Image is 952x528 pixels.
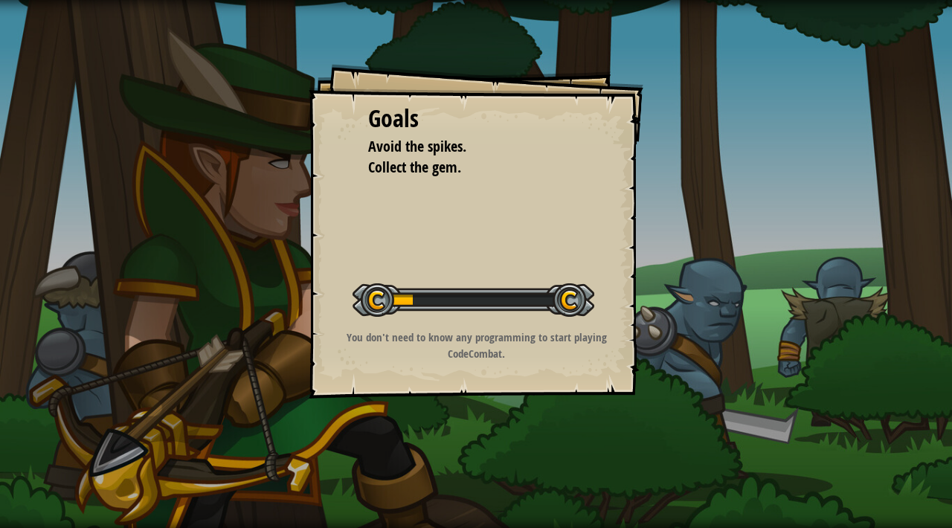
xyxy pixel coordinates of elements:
p: You don't need to know any programming to start playing CodeCombat. [327,329,625,361]
div: Goals [368,102,584,136]
li: Avoid the spikes. [350,136,580,158]
span: Avoid the spikes. [368,136,466,156]
li: Collect the gem. [350,157,580,178]
span: Collect the gem. [368,157,461,177]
